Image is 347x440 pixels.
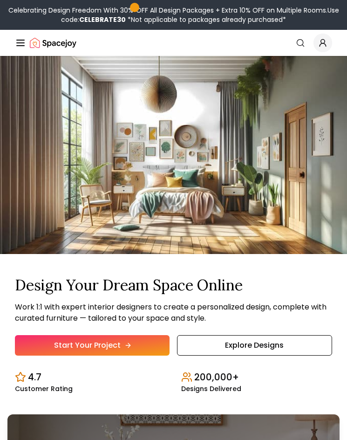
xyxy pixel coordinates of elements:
div: Celebrating Design Freedom With 30% OFF All Design Packages + Extra 10% OFF on Multiple Rooms. [4,6,343,24]
p: 200,000+ [194,371,239,384]
img: Spacejoy Logo [30,34,76,52]
a: Explore Designs [177,335,333,356]
h1: Design Your Dream Space Online [15,276,332,294]
div: Design stats [15,363,332,392]
span: Use code: [61,6,339,24]
small: Designs Delivered [181,385,241,392]
span: *Not applicable to packages already purchased* [126,15,286,24]
small: Customer Rating [15,385,73,392]
p: Work 1:1 with expert interior designers to create a personalized design, complete with curated fu... [15,302,332,324]
p: 4.7 [28,371,41,384]
a: Start Your Project [15,335,170,356]
nav: Global [15,30,332,56]
a: Spacejoy [30,34,76,52]
b: CELEBRATE30 [79,15,126,24]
